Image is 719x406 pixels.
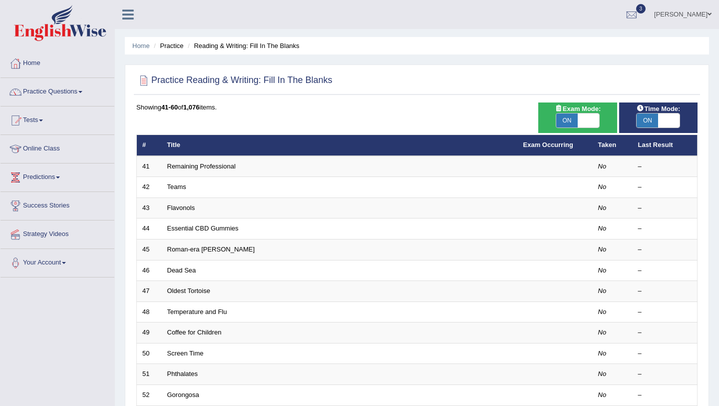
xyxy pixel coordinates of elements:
[633,135,698,156] th: Last Result
[132,42,150,49] a: Home
[598,349,607,357] em: No
[598,328,607,336] em: No
[638,266,692,275] div: –
[167,328,222,336] a: Coffee for Children
[638,328,692,337] div: –
[598,308,607,315] em: No
[137,343,162,364] td: 50
[523,141,573,148] a: Exam Occurring
[0,192,114,217] a: Success Stories
[137,135,162,156] th: #
[137,364,162,385] td: 51
[0,49,114,74] a: Home
[0,78,114,103] a: Practice Questions
[636,4,646,13] span: 3
[638,203,692,213] div: –
[598,224,607,232] em: No
[137,260,162,281] td: 46
[167,224,239,232] a: Essential CBD Gummies
[137,218,162,239] td: 44
[137,281,162,302] td: 47
[167,349,204,357] a: Screen Time
[556,113,578,127] span: ON
[638,390,692,400] div: –
[638,182,692,192] div: –
[162,135,518,156] th: Title
[136,73,333,88] h2: Practice Reading & Writing: Fill In The Blanks
[598,391,607,398] em: No
[593,135,633,156] th: Taken
[167,162,236,170] a: Remaining Professional
[0,249,114,274] a: Your Account
[137,177,162,198] td: 42
[167,245,255,253] a: Roman-era [PERSON_NAME]
[598,183,607,190] em: No
[638,286,692,296] div: –
[161,103,178,111] b: 41-60
[598,266,607,274] em: No
[598,162,607,170] em: No
[538,102,617,133] div: Show exams occurring in exams
[167,370,198,377] a: Phthalates
[598,245,607,253] em: No
[598,287,607,294] em: No
[632,103,684,114] span: Time Mode:
[167,266,196,274] a: Dead Sea
[638,369,692,379] div: –
[0,106,114,131] a: Tests
[167,183,186,190] a: Teams
[638,245,692,254] div: –
[638,349,692,358] div: –
[167,308,227,315] a: Temperature and Flu
[638,162,692,171] div: –
[137,384,162,405] td: 52
[0,220,114,245] a: Strategy Videos
[637,113,658,127] span: ON
[551,103,605,114] span: Exam Mode:
[638,307,692,317] div: –
[638,224,692,233] div: –
[183,103,200,111] b: 1,076
[167,391,199,398] a: Gorongosa
[137,301,162,322] td: 48
[0,163,114,188] a: Predictions
[136,102,698,112] div: Showing of items.
[185,41,299,50] li: Reading & Writing: Fill In The Blanks
[167,287,210,294] a: Oldest Tortoise
[137,239,162,260] td: 45
[137,197,162,218] td: 43
[151,41,183,50] li: Practice
[0,135,114,160] a: Online Class
[598,204,607,211] em: No
[167,204,195,211] a: Flavonols
[137,322,162,343] td: 49
[137,156,162,177] td: 41
[598,370,607,377] em: No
